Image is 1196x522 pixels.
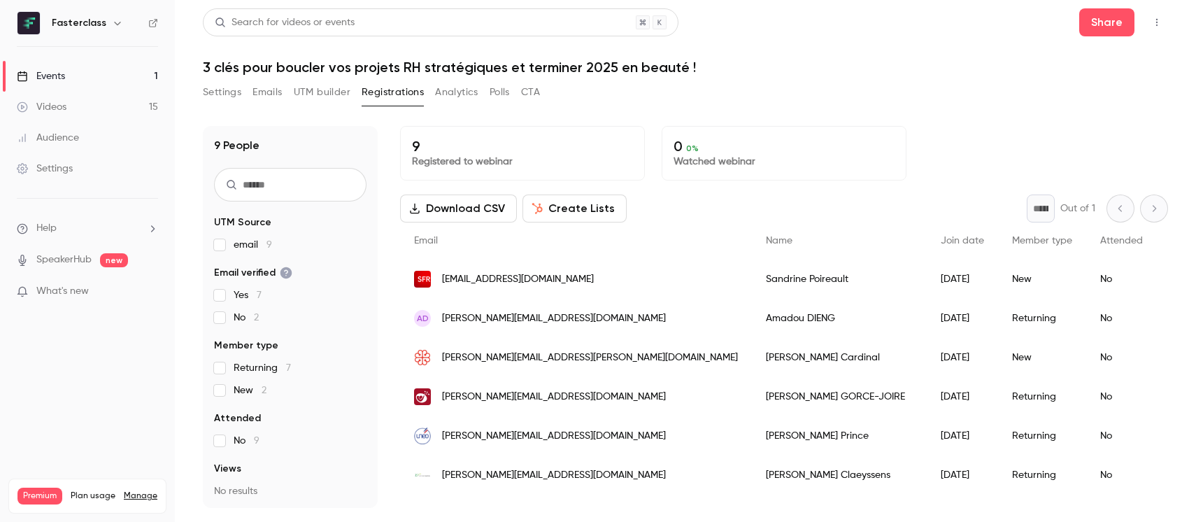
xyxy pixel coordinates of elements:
[752,338,927,377] div: [PERSON_NAME] Cardinal
[400,195,517,223] button: Download CSV
[254,313,259,323] span: 2
[414,388,431,405] img: limagrain.com
[414,236,438,246] span: Email
[927,416,998,456] div: [DATE]
[234,311,259,325] span: No
[414,271,431,288] img: neuf.fr
[417,312,429,325] span: AD
[1086,456,1157,495] div: No
[414,428,431,444] img: groupe-uneo.fr
[17,12,40,34] img: Fasterclass
[234,383,266,397] span: New
[36,253,92,267] a: SpeakerHub
[1086,299,1157,338] div: No
[998,456,1086,495] div: Returning
[36,221,57,236] span: Help
[252,81,282,104] button: Emails
[674,138,895,155] p: 0
[927,377,998,416] div: [DATE]
[998,338,1086,377] div: New
[412,155,633,169] p: Registered to webinar
[214,484,366,498] p: No results
[362,81,424,104] button: Registrations
[435,81,478,104] button: Analytics
[752,377,927,416] div: [PERSON_NAME] GORCE-JOIRE
[214,216,271,230] span: UTM Source
[17,131,79,145] div: Audience
[286,363,291,373] span: 7
[262,386,266,395] span: 2
[521,81,540,104] button: CTA
[52,16,106,30] h6: Fasterclass
[998,260,1086,299] div: New
[215,15,355,30] div: Search for videos or events
[254,436,259,446] span: 9
[214,411,261,425] span: Attended
[927,338,998,377] div: [DATE]
[752,456,927,495] div: [PERSON_NAME] Claeyssens
[36,284,89,299] span: What's new
[17,69,65,83] div: Events
[998,299,1086,338] div: Returning
[214,339,278,353] span: Member type
[442,429,666,444] span: [PERSON_NAME][EMAIL_ADDRESS][DOMAIN_NAME]
[927,456,998,495] div: [DATE]
[412,138,633,155] p: 9
[752,299,927,338] div: Amadou DIENG
[686,143,699,153] span: 0 %
[203,81,241,104] button: Settings
[998,377,1086,416] div: Returning
[442,390,666,404] span: [PERSON_NAME][EMAIL_ADDRESS][DOMAIN_NAME]
[442,468,666,483] span: [PERSON_NAME][EMAIL_ADDRESS][DOMAIN_NAME]
[522,195,627,223] button: Create Lists
[1100,236,1143,246] span: Attended
[100,253,128,267] span: new
[1086,416,1157,456] div: No
[1079,8,1134,36] button: Share
[203,59,1168,76] h1: 3 clés pour boucler vos projets RH stratégiques et terminer 2025 en beauté !
[124,491,157,502] a: Manage
[674,155,895,169] p: Watched webinar
[1086,338,1157,377] div: No
[927,260,998,299] div: [DATE]
[442,311,666,326] span: [PERSON_NAME][EMAIL_ADDRESS][DOMAIN_NAME]
[17,100,66,114] div: Videos
[414,467,431,484] img: sciensano.be
[294,81,350,104] button: UTM builder
[71,491,115,502] span: Plan usage
[214,137,259,154] h1: 9 People
[998,416,1086,456] div: Returning
[766,236,792,246] span: Name
[234,288,262,302] span: Yes
[234,361,291,375] span: Returning
[214,462,241,476] span: Views
[442,507,666,522] span: [PERSON_NAME][EMAIL_ADDRESS][DOMAIN_NAME]
[234,238,272,252] span: email
[17,162,73,176] div: Settings
[490,81,510,104] button: Polls
[234,434,259,448] span: No
[442,272,594,287] span: [EMAIL_ADDRESS][DOMAIN_NAME]
[1086,377,1157,416] div: No
[414,349,431,366] img: montreal.ca
[442,351,738,365] span: [PERSON_NAME][EMAIL_ADDRESS][PERSON_NAME][DOMAIN_NAME]
[266,240,272,250] span: 9
[257,290,262,300] span: 7
[1012,236,1072,246] span: Member type
[927,299,998,338] div: [DATE]
[17,488,62,505] span: Premium
[941,236,984,246] span: Join date
[1060,202,1095,216] p: Out of 1
[17,221,158,236] li: help-dropdown-opener
[1086,260,1157,299] div: No
[752,260,927,299] div: Sandrine Poireault
[752,416,927,456] div: [PERSON_NAME] Prince
[214,266,292,280] span: Email verified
